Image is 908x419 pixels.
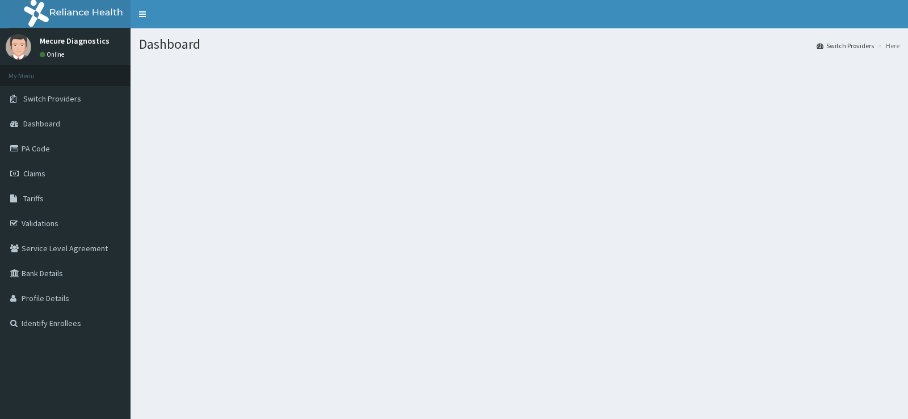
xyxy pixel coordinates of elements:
[40,50,67,58] a: Online
[23,168,45,179] span: Claims
[6,34,31,60] img: User Image
[875,41,899,50] li: Here
[23,118,60,129] span: Dashboard
[23,193,44,204] span: Tariffs
[139,37,899,52] h1: Dashboard
[23,94,81,104] span: Switch Providers
[817,41,874,50] a: Switch Providers
[40,37,110,45] p: Mecure Diagnostics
